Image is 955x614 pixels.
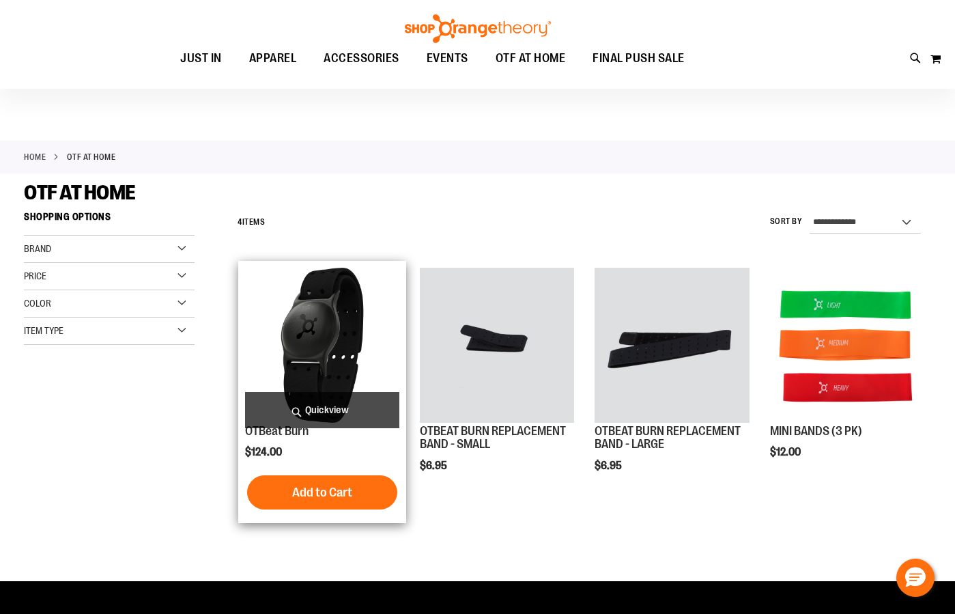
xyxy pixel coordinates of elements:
[24,181,136,204] span: OTF AT HOME
[310,43,413,74] a: ACCESSORIES
[763,261,931,493] div: product
[593,43,685,74] span: FINAL PUSH SALE
[167,43,236,74] a: JUST IN
[238,212,265,233] h2: Items
[420,424,566,451] a: OTBEAT BURN REPLACEMENT BAND - SMALL
[595,268,749,424] a: OTBEAT BURN REPLACEMENT BAND - LARGE
[588,261,756,507] div: product
[24,325,63,336] span: Item Type
[245,268,399,422] img: Main view of OTBeat Burn 6.0-C
[180,43,222,74] span: JUST IN
[245,424,309,438] a: OTBeat Burn
[24,205,195,236] strong: Shopping Options
[247,475,397,510] button: Add to Cart
[770,446,803,458] span: $12.00
[595,460,624,472] span: $6.95
[245,268,399,424] a: Main view of OTBeat Burn 6.0-C
[24,243,51,254] span: Brand
[770,216,803,227] label: Sort By
[249,43,297,74] span: APPAREL
[292,485,352,500] span: Add to Cart
[67,151,116,163] strong: OTF AT HOME
[238,261,406,523] div: product
[770,268,924,424] a: MINI BANDS (3 PK)
[245,392,399,428] a: Quickview
[420,268,574,424] a: OTBEAT BURN REPLACEMENT BAND - SMALL
[595,268,749,422] img: OTBEAT BURN REPLACEMENT BAND - LARGE
[413,261,581,507] div: product
[427,43,468,74] span: EVENTS
[24,298,51,309] span: Color
[770,268,924,422] img: MINI BANDS (3 PK)
[403,14,553,43] img: Shop Orangetheory
[245,446,284,458] span: $124.00
[496,43,566,74] span: OTF AT HOME
[324,43,399,74] span: ACCESSORIES
[420,268,574,422] img: OTBEAT BURN REPLACEMENT BAND - SMALL
[236,43,311,74] a: APPAREL
[24,270,46,281] span: Price
[420,460,449,472] span: $6.95
[896,559,935,597] button: Hello, have a question? Let’s chat.
[24,151,46,163] a: Home
[579,43,698,74] a: FINAL PUSH SALE
[238,217,242,227] span: 4
[770,424,862,438] a: MINI BANDS (3 PK)
[482,43,580,74] a: OTF AT HOME
[595,424,741,451] a: OTBEAT BURN REPLACEMENT BAND - LARGE
[413,43,482,74] a: EVENTS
